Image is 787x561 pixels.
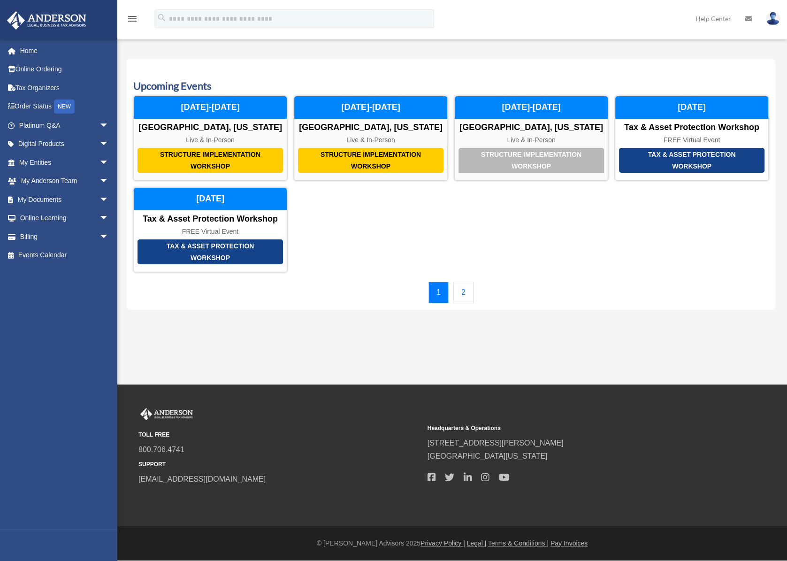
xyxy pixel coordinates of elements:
small: SUPPORT [138,460,421,469]
a: Platinum Q&Aarrow_drop_down [7,116,123,135]
a: My Documentsarrow_drop_down [7,190,123,209]
div: Tax & Asset Protection Workshop [619,148,764,173]
span: arrow_drop_down [99,227,118,246]
div: FREE Virtual Event [615,136,768,144]
a: Digital Productsarrow_drop_down [7,135,123,154]
a: Structure Implementation Workshop [GEOGRAPHIC_DATA], [US_STATE] Live & In-Person [DATE]-[DATE] [294,96,448,181]
h3: Upcoming Events [133,79,769,93]
img: User Pic [766,12,780,25]
small: Headquarters & Operations [428,423,710,433]
a: menu [127,16,138,24]
a: Online Learningarrow_drop_down [7,209,123,228]
div: [GEOGRAPHIC_DATA], [US_STATE] [294,123,447,133]
div: FREE Virtual Event [134,228,287,236]
a: Online Ordering [7,60,123,79]
img: Anderson Advisors Platinum Portal [138,408,195,420]
span: arrow_drop_down [99,209,118,228]
span: arrow_drop_down [99,190,118,209]
div: NEW [54,100,75,114]
div: Live & In-Person [134,136,287,144]
div: Structure Implementation Workshop [298,148,443,173]
a: [STREET_ADDRESS][PERSON_NAME] [428,439,564,447]
span: arrow_drop_down [99,153,118,172]
div: Tax & Asset Protection Workshop [134,214,287,224]
i: search [157,13,167,23]
div: [DATE]-[DATE] [134,96,287,119]
a: Terms & Conditions | [488,539,549,547]
a: Tax Organizers [7,78,123,97]
div: [GEOGRAPHIC_DATA], [US_STATE] [134,123,287,133]
a: My Entitiesarrow_drop_down [7,153,123,172]
a: Tax & Asset Protection Workshop Tax & Asset Protection Workshop FREE Virtual Event [DATE] [133,187,287,272]
div: [DATE] [134,188,287,210]
a: Billingarrow_drop_down [7,227,123,246]
span: arrow_drop_down [99,116,118,135]
a: Privacy Policy | [420,539,465,547]
span: arrow_drop_down [99,135,118,154]
div: [DATE] [615,96,768,119]
div: Tax & Asset Protection Workshop [138,239,283,264]
a: Legal | [467,539,487,547]
a: [GEOGRAPHIC_DATA][US_STATE] [428,452,548,460]
div: Live & In-Person [455,136,608,144]
div: Structure Implementation Workshop [138,148,283,173]
img: Anderson Advisors Platinum Portal [4,11,89,30]
a: 800.706.4741 [138,446,184,453]
div: Structure Implementation Workshop [458,148,604,173]
div: [DATE]-[DATE] [294,96,447,119]
i: menu [127,13,138,24]
a: Order StatusNEW [7,97,123,116]
div: Tax & Asset Protection Workshop [615,123,768,133]
a: My Anderson Teamarrow_drop_down [7,172,123,191]
a: Structure Implementation Workshop [GEOGRAPHIC_DATA], [US_STATE] Live & In-Person [DATE]-[DATE] [454,96,608,181]
a: Home [7,41,123,60]
a: Structure Implementation Workshop [GEOGRAPHIC_DATA], [US_STATE] Live & In-Person [DATE]-[DATE] [133,96,287,181]
div: [GEOGRAPHIC_DATA], [US_STATE] [455,123,608,133]
a: Events Calendar [7,246,118,265]
span: arrow_drop_down [99,172,118,191]
a: Tax & Asset Protection Workshop Tax & Asset Protection Workshop FREE Virtual Event [DATE] [615,96,769,181]
a: 2 [453,282,474,303]
small: TOLL FREE [138,430,421,440]
div: Live & In-Person [294,136,447,144]
a: Pay Invoices [550,539,588,547]
a: 1 [428,282,449,303]
div: © [PERSON_NAME] Advisors 2025 [117,538,787,549]
div: [DATE]-[DATE] [455,96,608,119]
a: [EMAIL_ADDRESS][DOMAIN_NAME] [138,475,266,483]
